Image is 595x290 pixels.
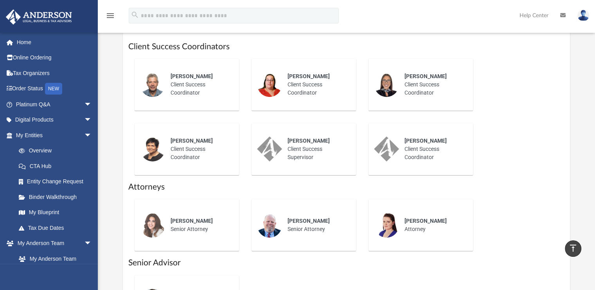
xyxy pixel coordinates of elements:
a: My Entitiesarrow_drop_down [5,127,104,143]
a: My Blueprint [11,205,100,220]
a: Digital Productsarrow_drop_down [5,112,104,128]
span: arrow_drop_down [84,236,100,252]
span: arrow_drop_down [84,127,100,143]
img: thumbnail [374,213,399,238]
div: Client Success Supervisor [282,131,351,167]
h1: Attorneys [128,181,565,193]
i: search [131,11,139,19]
img: thumbnail [374,72,399,97]
img: User Pic [577,10,589,21]
a: Overview [11,143,104,159]
span: [PERSON_NAME] [171,218,213,224]
span: [PERSON_NAME] [171,73,213,79]
span: [PERSON_NAME] [404,138,447,144]
a: Online Ordering [5,50,104,66]
a: My Anderson Teamarrow_drop_down [5,236,100,251]
i: vertical_align_top [568,243,578,253]
img: thumbnail [257,72,282,97]
img: thumbnail [140,213,165,238]
a: Binder Walkthrough [11,189,104,205]
a: My Anderson Team [11,251,96,267]
img: thumbnail [257,213,282,238]
div: Client Success Coordinator [165,131,234,167]
span: [PERSON_NAME] [404,73,447,79]
a: CTA Hub [11,158,104,174]
img: thumbnail [140,136,165,161]
img: thumbnail [257,136,282,161]
span: [PERSON_NAME] [288,138,330,144]
div: Client Success Coordinator [399,131,467,167]
div: Client Success Coordinator [399,67,467,102]
h1: Senior Advisor [128,257,565,269]
span: [PERSON_NAME] [288,73,330,79]
h1: Client Success Coordinators [128,41,565,52]
div: Senior Attorney [282,211,351,239]
img: Anderson Advisors Platinum Portal [4,9,74,25]
div: Attorney [399,211,467,239]
span: [PERSON_NAME] [288,218,330,224]
a: Order StatusNEW [5,81,104,97]
div: Senior Attorney [165,211,234,239]
img: thumbnail [374,136,399,161]
a: Tax Due Dates [11,220,104,236]
a: Home [5,34,104,50]
div: Client Success Coordinator [165,67,234,102]
a: menu [106,15,115,20]
a: Tax Organizers [5,65,104,81]
div: Client Success Coordinator [282,67,351,102]
span: arrow_drop_down [84,97,100,113]
div: NEW [45,83,62,95]
span: [PERSON_NAME] [171,138,213,144]
i: menu [106,11,115,20]
span: [PERSON_NAME] [404,218,447,224]
a: vertical_align_top [565,240,581,257]
a: Platinum Q&Aarrow_drop_down [5,97,104,112]
span: arrow_drop_down [84,112,100,128]
img: thumbnail [140,72,165,97]
a: Entity Change Request [11,174,104,190]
